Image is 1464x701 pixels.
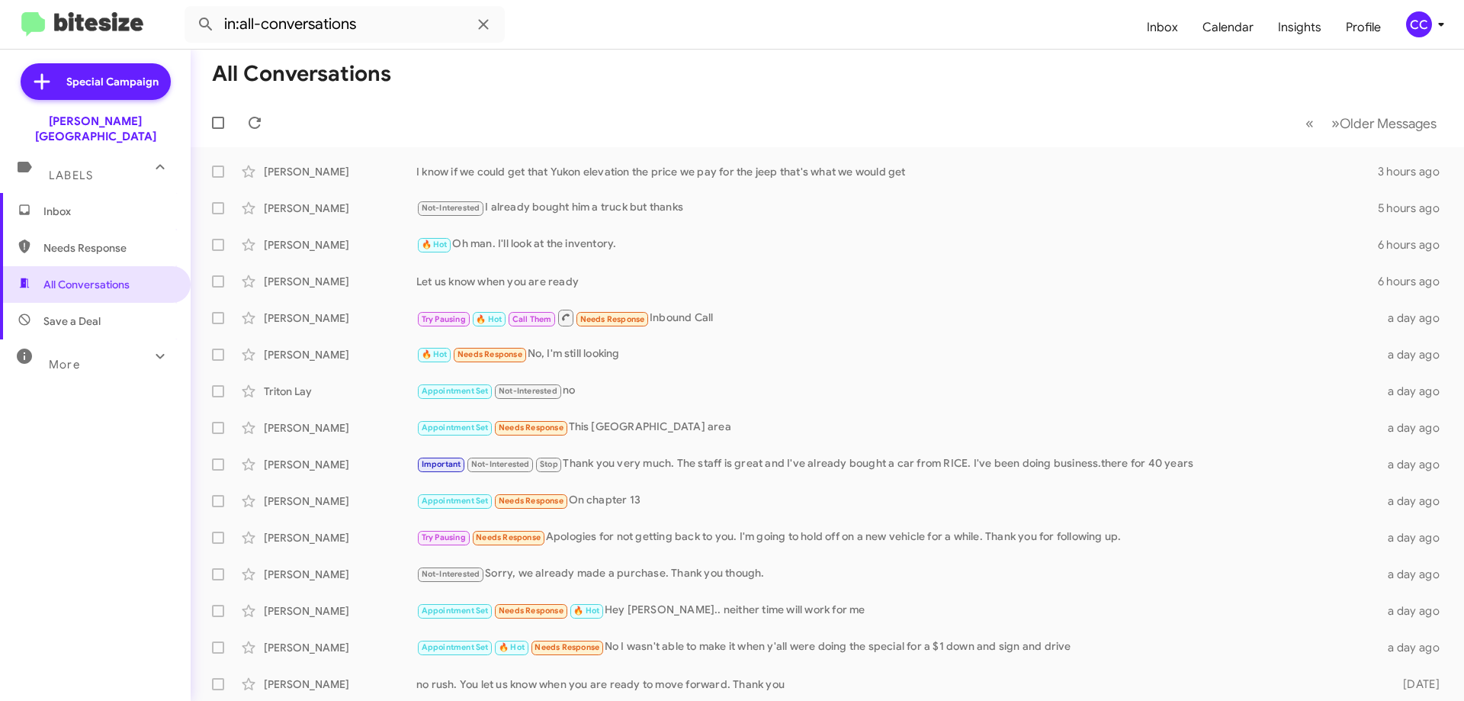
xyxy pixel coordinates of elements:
span: Appointment Set [422,496,489,506]
div: Sorry, we already made a purchase. Thank you though. [416,565,1379,583]
div: a day ago [1379,420,1452,436]
span: Needs Response [499,496,563,506]
span: More [49,358,80,371]
span: Needs Response [499,423,563,432]
div: no [416,382,1379,400]
div: I know if we could get that Yukon elevation the price we pay for the jeep that's what we would get [416,164,1378,179]
span: Labels [49,169,93,182]
div: a day ago [1379,457,1452,472]
div: No, I'm still looking [416,346,1379,363]
span: All Conversations [43,277,130,292]
div: a day ago [1379,310,1452,326]
h1: All Conversations [212,62,391,86]
span: 🔥 Hot [476,314,502,324]
span: Appointment Set [422,606,489,616]
div: [PERSON_NAME] [264,420,416,436]
span: Appointment Set [422,642,489,652]
span: Older Messages [1340,115,1437,132]
div: [PERSON_NAME] [264,677,416,692]
div: Thank you very much. The staff is great and I've already bought a car from RICE. I've been doing ... [416,455,1379,473]
button: Next [1322,108,1446,139]
div: 6 hours ago [1378,274,1452,289]
div: No I wasn't able to make it when y'all were doing the special for a $1 down and sign and drive [416,638,1379,656]
div: a day ago [1379,347,1452,362]
span: « [1305,114,1314,133]
div: [PERSON_NAME] [264,457,416,472]
div: 5 hours ago [1378,201,1452,216]
div: Let us know when you are ready [416,274,1378,289]
div: 6 hours ago [1378,237,1452,252]
div: [PERSON_NAME] [264,164,416,179]
span: Not-Interested [422,569,480,579]
span: Not-Interested [422,203,480,213]
nav: Page navigation example [1297,108,1446,139]
span: Try Pausing [422,314,466,324]
span: Special Campaign [66,74,159,89]
div: 3 hours ago [1378,164,1452,179]
div: [PERSON_NAME] [264,347,416,362]
span: Inbox [43,204,173,219]
div: [PERSON_NAME] [264,310,416,326]
div: a day ago [1379,494,1452,509]
span: Needs Response [476,532,541,542]
a: Calendar [1190,5,1266,50]
span: 🔥 Hot [499,642,525,652]
input: Search [185,6,505,43]
div: On chapter 13 [416,492,1379,510]
span: Not-Interested [499,386,557,396]
span: Needs Response [457,349,522,359]
div: [DATE] [1379,677,1452,692]
span: Needs Response [535,642,599,652]
div: no rush. You let us know when you are ready to move forward. Thank you [416,677,1379,692]
button: CC [1393,11,1447,37]
span: 🔥 Hot [422,349,448,359]
div: [PERSON_NAME] [264,494,416,509]
span: Try Pausing [422,532,466,542]
span: 🔥 Hot [573,606,599,616]
span: Needs Response [580,314,645,324]
div: This [GEOGRAPHIC_DATA] area [416,419,1379,436]
div: a day ago [1379,567,1452,582]
span: Important [422,459,461,469]
span: Save a Deal [43,314,101,329]
div: CC [1406,11,1432,37]
div: [PERSON_NAME] [264,640,416,655]
div: Apologies for not getting back to you. I'm going to hold off on a new vehicle for a while. Thank ... [416,529,1379,546]
div: [PERSON_NAME] [264,530,416,545]
div: Hey [PERSON_NAME].. neither time will work for me [416,602,1379,619]
span: Needs Response [499,606,563,616]
a: Profile [1334,5,1393,50]
span: Appointment Set [422,386,489,396]
a: Inbox [1135,5,1190,50]
div: a day ago [1379,640,1452,655]
div: Oh man. I'll look at the inventory. [416,236,1378,253]
div: [PERSON_NAME] [264,603,416,619]
div: [PERSON_NAME] [264,274,416,289]
span: Appointment Set [422,423,489,432]
a: Insights [1266,5,1334,50]
span: 🔥 Hot [422,240,448,249]
div: a day ago [1379,603,1452,619]
span: Not-Interested [471,459,530,469]
div: [PERSON_NAME] [264,567,416,582]
span: Stop [540,459,558,469]
div: a day ago [1379,530,1452,545]
div: a day ago [1379,384,1452,399]
span: Needs Response [43,240,173,256]
button: Previous [1296,108,1323,139]
div: I already bought him a truck but thanks [416,199,1378,217]
a: Special Campaign [21,63,171,100]
div: [PERSON_NAME] [264,201,416,216]
div: Inbound Call [416,308,1379,327]
span: » [1331,114,1340,133]
span: Call Them [512,314,552,324]
div: [PERSON_NAME] [264,237,416,252]
div: Triton Lay [264,384,416,399]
